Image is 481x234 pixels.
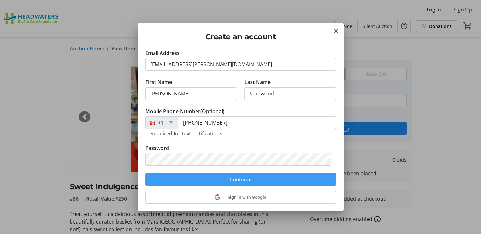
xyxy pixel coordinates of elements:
h2: Create an account [145,31,336,42]
input: First Name [145,87,237,100]
label: Password [145,144,169,152]
label: Last Name [244,78,271,86]
label: First Name [145,78,172,86]
label: Email Address [145,49,180,57]
label: Mobile Phone Number (Optional) [145,107,224,115]
input: Email Address [145,58,336,71]
span: Continue [230,176,251,183]
button: Sign in with Google [145,191,336,204]
tr-hint: Required for text notifications [150,130,222,137]
span: Sign in with Google [228,195,266,200]
button: Close [332,27,340,35]
input: Last Name [244,87,336,100]
button: Continue [145,173,336,186]
input: (506) 234-5678 [178,116,336,129]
